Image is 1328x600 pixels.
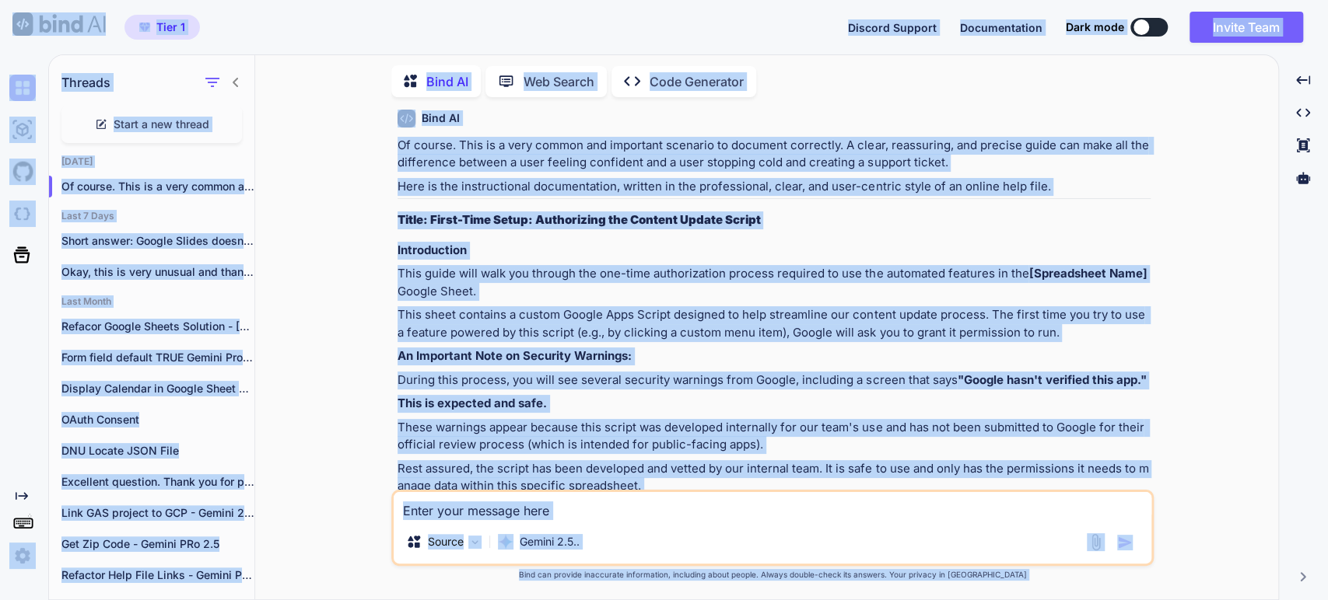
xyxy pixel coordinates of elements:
p: Get Zip Code - Gemini PRo 2.5 [61,536,254,552]
strong: Title: First-Time Setup: Authorizing the Content Update Script [398,212,761,227]
p: Code Generator [650,72,744,91]
p: Excellent question. Thank you for providing that... [61,474,254,490]
span: Documentation [960,21,1042,34]
button: Documentation [960,19,1042,36]
p: Source [428,534,464,549]
img: Gemini 2.5 Pro [498,534,513,549]
img: icon [1117,535,1133,550]
button: Invite Team [1190,12,1303,43]
h1: Threads [61,73,110,92]
h2: Last Month [49,295,254,308]
img: settings [9,542,36,569]
img: darkCloudIdeIcon [9,201,36,227]
span: Start a new thread [114,117,209,132]
strong: [Spreadsheet Name] [1028,266,1147,281]
p: Bind can provide inaccurate information, including about people. Always double-check its answers.... [391,569,1154,581]
img: Pick Models [468,535,482,549]
img: Bind AI [12,12,106,36]
strong: Introduction [398,242,467,257]
p: Refactor Help File Links - Gemini Pro 2.5 [61,567,254,583]
button: premiumTier 1 [124,15,200,40]
p: Of course. This is a very common and imp... [61,179,254,194]
button: Discord Support [848,19,937,36]
p: Here is the instructional documentation, written in the professional, clear, and user-centric sty... [398,178,1151,196]
span: Tier 1 [156,19,185,35]
p: DNU Locate JSON File [61,443,254,459]
span: Dark mode [1066,19,1124,35]
strong: "Google hasn't verified this app." [957,372,1146,387]
p: Of course. This is a very common and important scenario to document correctly. A clear, reassurin... [398,137,1151,172]
h2: Last 7 Days [49,210,254,222]
img: ai-studio [9,117,36,143]
h6: Bind AI [422,110,460,126]
p: This sheet contains a custom Google Apps Script designed to help streamline our content update pr... [398,306,1151,341]
p: Rest assured, the script has been developed and vetted by our internal team. It is safe to use an... [398,460,1151,495]
p: Bind AI [426,72,468,91]
p: Form field default TRUE Gemini Pro 2.5 [61,350,254,365]
h2: [DATE] [49,155,254,168]
p: Okay, this is very unusual and thank... [61,264,254,280]
p: This guide will walk you through the one-time authorization process required to use the automated... [398,265,1151,300]
p: Link GAS project to GCP - Gemini 2.5 Pro [61,505,254,521]
p: Display Calendar in Google Sheet cells - Gemini Pro 2.5 [61,381,254,396]
p: These warnings appear because this script was developed internally for our team's use and has not... [398,419,1151,454]
p: Short answer: Google Slides doesn’t have built‑in... [61,233,254,249]
img: premium [139,23,150,32]
p: During this process, you will see several security warnings from Google, including a screen that ... [398,372,1151,389]
p: Web Search [524,72,594,91]
img: githubLight [9,159,36,185]
p: Refacor Google Sheets Solution - [PERSON_NAME] 4 [61,319,254,334]
p: OAuth Consent [61,412,254,427]
span: Discord Support [848,21,937,34]
strong: This is expected and safe. [398,396,547,410]
strong: An Important Note on Security Warnings: [398,348,632,363]
p: Gemini 2.5.. [520,534,580,549]
img: chat [9,75,36,101]
img: attachment [1087,533,1105,551]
